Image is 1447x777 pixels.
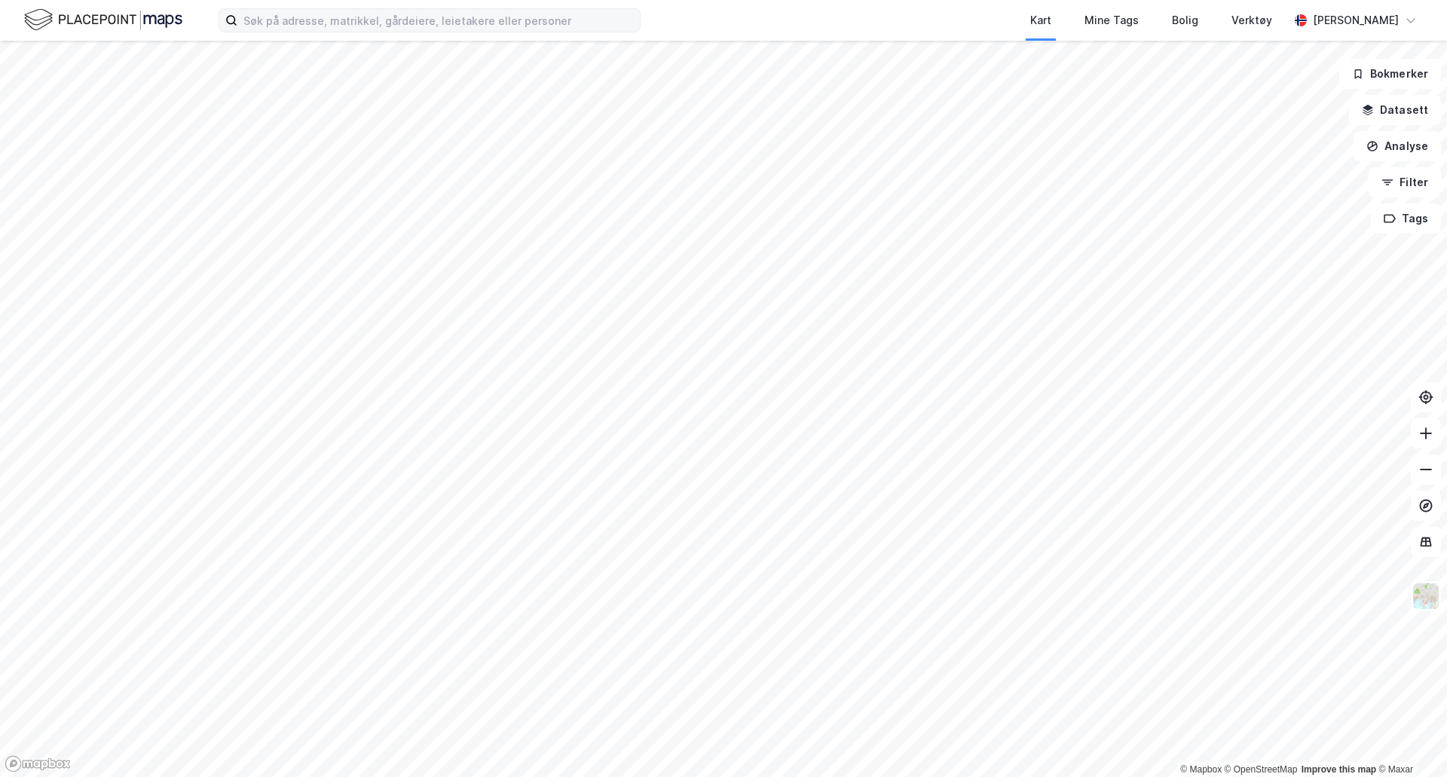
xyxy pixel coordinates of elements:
[1412,582,1440,610] img: Z
[1372,705,1447,777] iframe: Chat Widget
[1302,764,1376,775] a: Improve this map
[24,7,182,33] img: logo.f888ab2527a4732fd821a326f86c7f29.svg
[1225,764,1298,775] a: OpenStreetMap
[1369,167,1441,197] button: Filter
[5,755,71,772] a: Mapbox homepage
[1180,764,1222,775] a: Mapbox
[1372,705,1447,777] div: Kontrollprogram for chat
[1339,59,1441,89] button: Bokmerker
[1349,95,1441,125] button: Datasett
[1313,11,1399,29] div: [PERSON_NAME]
[1371,203,1441,234] button: Tags
[1030,11,1051,29] div: Kart
[1172,11,1198,29] div: Bolig
[1231,11,1272,29] div: Verktøy
[1354,131,1441,161] button: Analyse
[237,9,640,32] input: Søk på adresse, matrikkel, gårdeiere, leietakere eller personer
[1084,11,1139,29] div: Mine Tags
